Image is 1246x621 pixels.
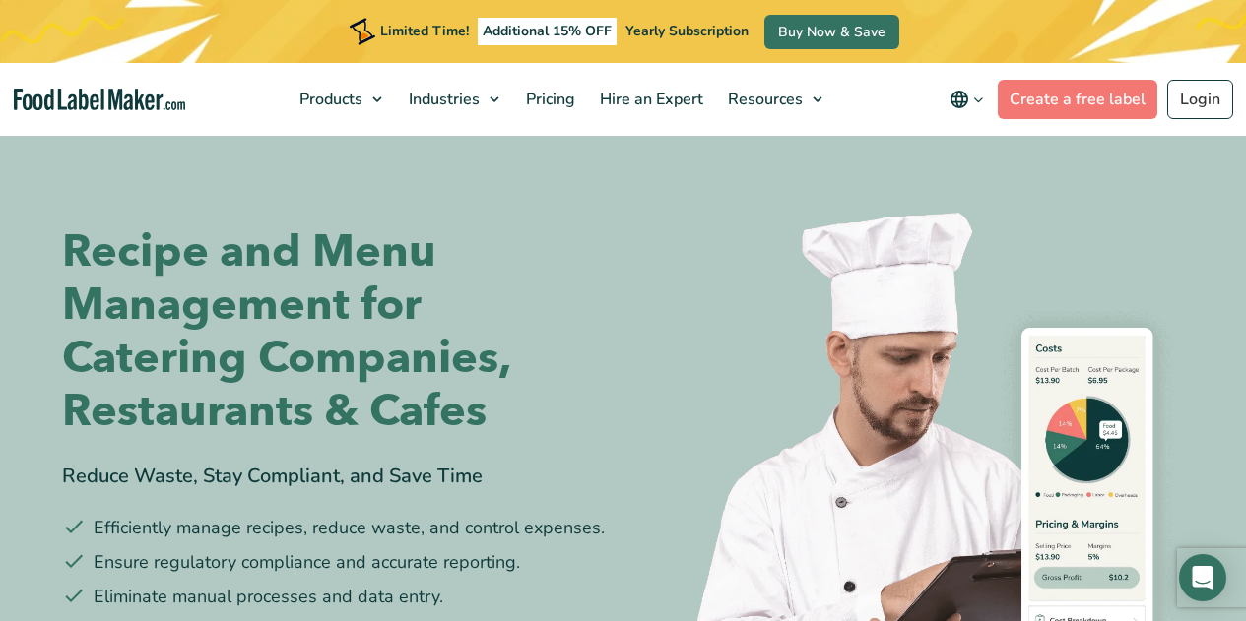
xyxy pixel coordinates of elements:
[380,22,469,40] span: Limited Time!
[722,89,805,110] span: Resources
[588,63,711,136] a: Hire an Expert
[625,22,749,40] span: Yearly Subscription
[764,15,899,49] a: Buy Now & Save
[403,89,482,110] span: Industries
[1179,554,1226,601] div: Open Intercom Messenger
[594,89,705,110] span: Hire an Expert
[62,225,609,438] h1: Recipe and Menu Management for Catering Companies, Restaurants & Cafes
[288,63,392,136] a: Products
[62,515,609,541] li: Efficiently manage recipes, reduce waste, and control expenses.
[478,18,617,45] span: Additional 15% OFF
[397,63,509,136] a: Industries
[998,80,1157,119] a: Create a free label
[514,63,583,136] a: Pricing
[62,584,609,610] li: Eliminate manual processes and data entry.
[1167,80,1233,119] a: Login
[520,89,577,110] span: Pricing
[294,89,364,110] span: Products
[62,462,609,491] div: Reduce Waste, Stay Compliant, and Save Time
[62,549,609,576] li: Ensure regulatory compliance and accurate reporting.
[716,63,832,136] a: Resources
